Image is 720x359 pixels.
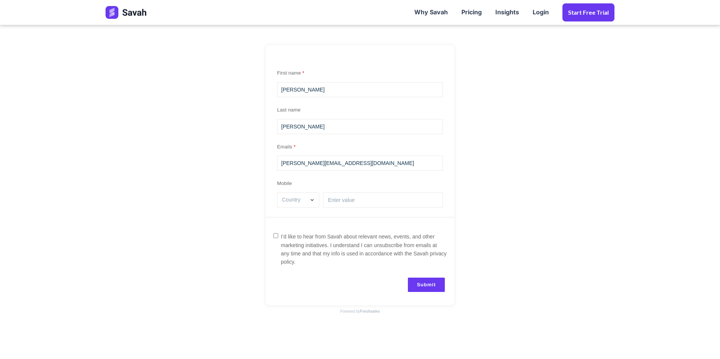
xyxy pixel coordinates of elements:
a: Freshsales [360,309,380,313]
label: Mobile [277,180,443,191]
input: Enter value [277,156,443,171]
a: Login [526,1,556,24]
label: Emails [277,143,443,154]
input: Enter value [277,82,443,97]
input: I’d like to hear from Savah about relevant news, events, and other marketing initiatives. I under... [273,233,278,238]
label: First name [277,69,443,80]
label: I’d like to hear from Savah about relevant news, events, and other marketing initiatives. I under... [273,232,447,266]
a: Start Free trial [562,3,614,21]
input: Enter value [277,119,443,134]
label: Last name [277,106,443,117]
a: Insights [489,1,526,24]
iframe: Chat Widget [682,323,720,359]
a: Why Savah [407,1,455,24]
a: Pricing [455,1,489,24]
button: Submit [408,278,445,292]
div: Powered by [340,309,380,315]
